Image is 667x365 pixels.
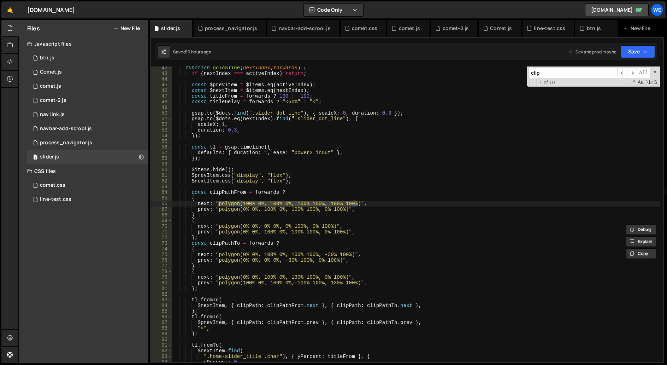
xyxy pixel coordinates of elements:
[186,49,211,55] div: 10 hours ago
[151,144,172,150] div: 56
[151,303,172,308] div: 84
[33,155,37,161] span: 1
[27,178,148,192] div: 17167/47408.css
[585,4,649,16] a: [DOMAIN_NAME]
[587,25,601,32] div: btn.js
[151,342,172,348] div: 91
[151,257,172,263] div: 76
[151,269,172,274] div: 78
[151,122,172,127] div: 52
[151,314,172,320] div: 86
[151,212,172,218] div: 68
[151,241,172,246] div: 73
[151,178,172,184] div: 62
[629,79,636,86] span: RegExp Search
[490,25,512,32] div: Comet.js
[151,274,172,280] div: 79
[151,337,172,342] div: 90
[151,167,172,173] div: 60
[151,150,172,156] div: 57
[529,68,617,78] input: Search for
[1,1,19,18] a: 🤙
[151,252,172,257] div: 75
[626,248,656,259] button: Copy
[151,195,172,201] div: 65
[151,110,172,116] div: 50
[617,68,627,78] span: ​
[151,184,172,190] div: 63
[151,263,172,269] div: 77
[151,246,172,252] div: 74
[27,51,148,65] div: 17167/47401.js
[27,65,148,79] div: 17167/47404.js
[151,88,172,93] div: 46
[534,25,565,32] div: line-test.css
[40,126,92,132] div: navbar-add-scrool.js
[27,136,148,150] div: 17167/47466.js
[151,116,172,122] div: 51
[529,79,537,85] span: Toggle Replace mode
[40,55,54,61] div: btn.js
[27,93,148,108] div: 17167/47405.js
[151,65,172,71] div: 42
[151,297,172,303] div: 83
[40,97,66,104] div: comet-2.js
[151,161,172,167] div: 59
[151,76,172,82] div: 44
[626,224,656,235] button: Debug
[161,25,180,32] div: slider.js
[151,99,172,105] div: 48
[443,25,469,32] div: comet-2.js
[40,154,59,160] div: slider.js
[151,133,172,139] div: 54
[27,150,148,164] div: 17167/47522.js
[27,192,148,207] div: 17167/47403.css
[623,25,653,32] div: New File
[621,45,655,58] button: Save
[352,25,377,32] div: comet.css
[651,4,663,16] a: We
[151,280,172,286] div: 80
[568,49,616,55] div: Dev and prod in sync
[151,291,172,297] div: 82
[27,122,148,136] div: 17167/47443.js
[205,25,257,32] div: process_navigator.js
[151,207,172,212] div: 67
[151,359,172,365] div: 94
[40,111,65,118] div: nav link.js
[626,236,656,247] button: Explain
[399,25,420,32] div: comet.js
[279,25,331,32] div: navbar-add-scrool.js
[151,93,172,99] div: 47
[537,80,558,85] span: 1 of 10
[113,25,140,31] button: New File
[637,68,651,78] span: Alt-Enter
[304,4,363,16] button: Code Only
[19,164,148,178] div: CSS files
[19,37,148,51] div: Javascript files
[151,156,172,161] div: 58
[653,79,658,86] span: Search In Selection
[151,127,172,133] div: 53
[151,173,172,178] div: 61
[151,325,172,331] div: 88
[27,24,40,32] h2: Files
[151,348,172,354] div: 92
[151,201,172,207] div: 66
[151,354,172,359] div: 93
[151,218,172,224] div: 69
[151,71,172,76] div: 43
[40,69,62,75] div: Comet.js
[27,6,75,14] div: [DOMAIN_NAME]
[40,140,92,146] div: process_navigator.js
[627,68,637,78] span: ​
[151,331,172,337] div: 89
[151,320,172,325] div: 87
[40,196,71,203] div: line-test.css
[151,286,172,291] div: 81
[637,79,644,86] span: CaseSensitive Search
[151,190,172,195] div: 64
[151,308,172,314] div: 85
[151,82,172,88] div: 45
